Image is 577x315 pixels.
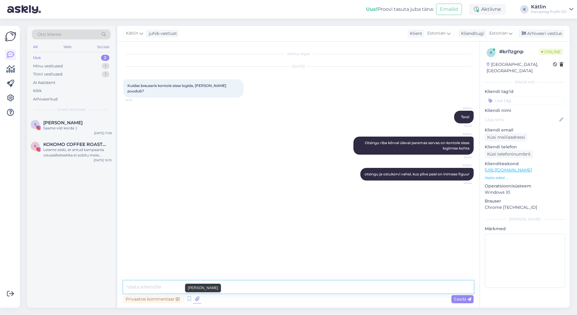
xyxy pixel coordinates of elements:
div: [GEOGRAPHIC_DATA], [GEOGRAPHIC_DATA] [487,61,553,74]
div: [DATE] [123,64,474,69]
div: Proovi tasuta juba täna: [366,6,434,13]
div: Küsi telefoninumbrit [485,150,533,158]
div: Kõik [33,88,42,94]
span: 14:44 [449,181,472,185]
div: Kliendi info [485,79,565,85]
span: Estonian [427,30,446,37]
span: Kätlin [449,132,472,136]
span: 14:41 [125,98,148,102]
div: Uus [33,55,41,61]
div: Klienditugi [459,30,484,37]
p: Brauser [485,198,565,204]
a: [URL][DOMAIN_NAME] [485,167,532,173]
input: Lisa tag [485,96,565,105]
span: S [34,122,36,127]
p: Vaata edasi ... [485,175,565,181]
div: Saame vist korda :) [43,125,112,131]
div: Vestlus algas [123,51,474,57]
a: KätlinKarupoeg Puhh OÜ [531,5,573,14]
span: Otsi kliente [37,31,61,38]
div: Leiame siiski, et antud kampaania visuaal/esteetika ei sobitu meie brändiga. Ehk leiate koostööks... [43,147,112,158]
small: [PERSON_NAME] [188,285,218,291]
span: otsingu ja ostukorvi vahel, kus pilve peal on inimese figuur [365,172,469,176]
p: Märkmed [485,226,565,232]
span: Otsingu riba kõrval üleval paremas servas on kontole sisse logimise kohta [365,141,470,150]
div: Arhiveeritud [33,96,58,102]
p: Kliendi email [485,127,565,133]
div: Klient [408,30,422,37]
p: Kliendi tag'id [485,88,565,95]
div: Karupoeg Puhh OÜ [531,9,567,14]
p: Kliendi telefon [485,144,565,150]
span: Kuidas brauseris kontole sisse logida, [PERSON_NAME] puudub? [127,83,227,93]
div: Privaatne kommentaar [123,295,182,303]
img: Askly Logo [5,31,16,42]
div: K [520,5,529,14]
span: Tere! [461,115,469,119]
div: Arhiveeri vestlus [518,29,564,38]
span: Estonian [489,30,508,37]
div: 1 [102,71,109,77]
span: 14:43 [449,124,472,128]
span: 14:44 [449,155,472,159]
div: Kätlin [531,5,567,9]
span: Online [539,48,563,55]
div: 2 [101,55,109,61]
div: juhib vestlust [146,30,177,37]
div: # krl1zgnp [499,48,539,55]
span: k [490,50,493,55]
span: Kätlin [126,30,138,37]
span: Uued vestlused [57,107,85,112]
div: Socials [96,43,111,51]
div: Web [62,43,73,51]
div: [PERSON_NAME] [485,217,565,222]
span: Sigrid [43,120,83,125]
div: Küsi meiliaadressi [485,133,527,141]
div: AI Assistent [33,80,55,86]
button: Emailid [436,4,462,15]
p: Windows 10 [485,189,565,196]
div: Aktiivne [469,4,506,15]
div: [DATE] 10:15 [94,158,112,162]
span: KOKOMO COFFEE ROASTERS [43,142,106,147]
span: Kätlin [449,106,472,110]
p: Klienditeekond [485,161,565,167]
div: Tiimi vestlused [33,71,63,77]
span: Saada [454,296,471,302]
div: [DATE] 11:59 [94,131,112,135]
p: Kliendi nimi [485,107,565,114]
div: Minu vestlused [33,63,63,69]
span: K [34,144,37,148]
div: All [32,43,39,51]
p: Chrome [TECHNICAL_ID] [485,204,565,211]
div: 1 [102,63,109,69]
p: Operatsioonisüsteem [485,183,565,189]
b: Uus! [366,6,377,12]
input: Lisa nimi [485,116,558,123]
span: Kätlin [449,163,472,168]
